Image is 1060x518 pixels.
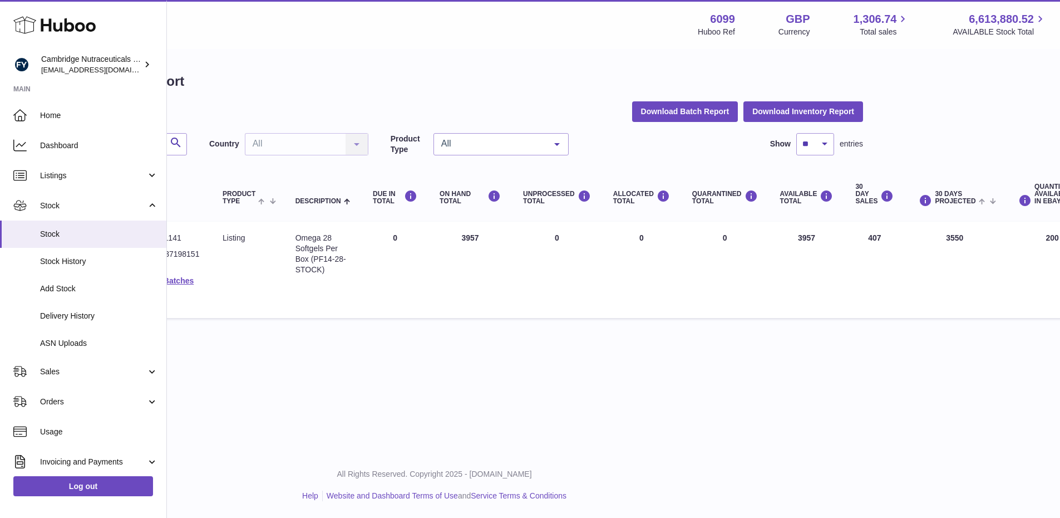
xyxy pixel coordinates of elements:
[40,366,146,377] span: Sales
[786,12,810,27] strong: GBP
[6,72,863,90] h1: My Huboo - Inventory report
[523,190,591,205] div: UNPROCESSED Total
[780,190,834,205] div: AVAILABLE Total
[302,491,318,500] a: Help
[905,222,1004,318] td: 3550
[40,256,158,267] span: Stock History
[855,183,894,206] div: 30 DAY SALES
[40,140,158,151] span: Dashboard
[953,12,1047,37] a: 6,613,880.52 AVAILABLE Stock Total
[723,233,727,242] span: 0
[13,476,153,496] a: Log out
[854,12,897,27] span: 1,306.74
[41,65,164,74] span: [EMAIL_ADDRESS][DOMAIN_NAME]
[40,201,146,211] span: Stock
[40,170,146,181] span: Listings
[769,222,845,318] td: 3957
[40,427,158,437] span: Usage
[840,139,863,149] span: entries
[770,139,791,149] label: Show
[935,190,975,205] span: 30 DAYS PROJECTED
[373,190,417,205] div: DUE IN TOTAL
[223,190,255,205] span: Product Type
[512,222,602,318] td: 0
[743,101,863,121] button: Download Inventory Report
[40,229,158,240] span: Stock
[692,190,758,205] div: QUARANTINED Total
[40,457,146,467] span: Invoicing and Payments
[147,276,194,285] a: See Batches
[632,101,738,121] button: Download Batch Report
[602,222,681,318] td: 0
[223,233,245,242] span: listing
[860,27,909,37] span: Total sales
[147,249,200,270] dd: 5060371981518
[13,56,30,73] img: huboo@camnutra.com
[209,139,239,149] label: Country
[327,491,458,500] a: Website and Dashboard Terms of Use
[40,110,158,121] span: Home
[438,138,546,149] span: All
[778,27,810,37] div: Currency
[613,190,670,205] div: ALLOCATED Total
[295,198,341,205] span: Description
[844,222,905,318] td: 407
[440,190,501,205] div: ON HAND Total
[295,233,351,275] div: Omega 28 Softgels Per Box (PF14-28-STOCK)
[471,491,566,500] a: Service Terms & Conditions
[953,27,1047,37] span: AVAILABLE Stock Total
[40,338,158,349] span: ASN Uploads
[698,27,735,37] div: Huboo Ref
[40,284,158,294] span: Add Stock
[147,233,200,243] dd: P-391141
[854,12,910,37] a: 1,306.74 Total sales
[428,222,512,318] td: 3957
[41,54,141,75] div: Cambridge Nutraceuticals Ltd
[40,397,146,407] span: Orders
[710,12,735,27] strong: 6099
[391,134,428,155] label: Product Type
[323,491,566,501] li: and
[40,311,158,321] span: Delivery History
[362,222,428,318] td: 0
[969,12,1034,27] span: 6,613,880.52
